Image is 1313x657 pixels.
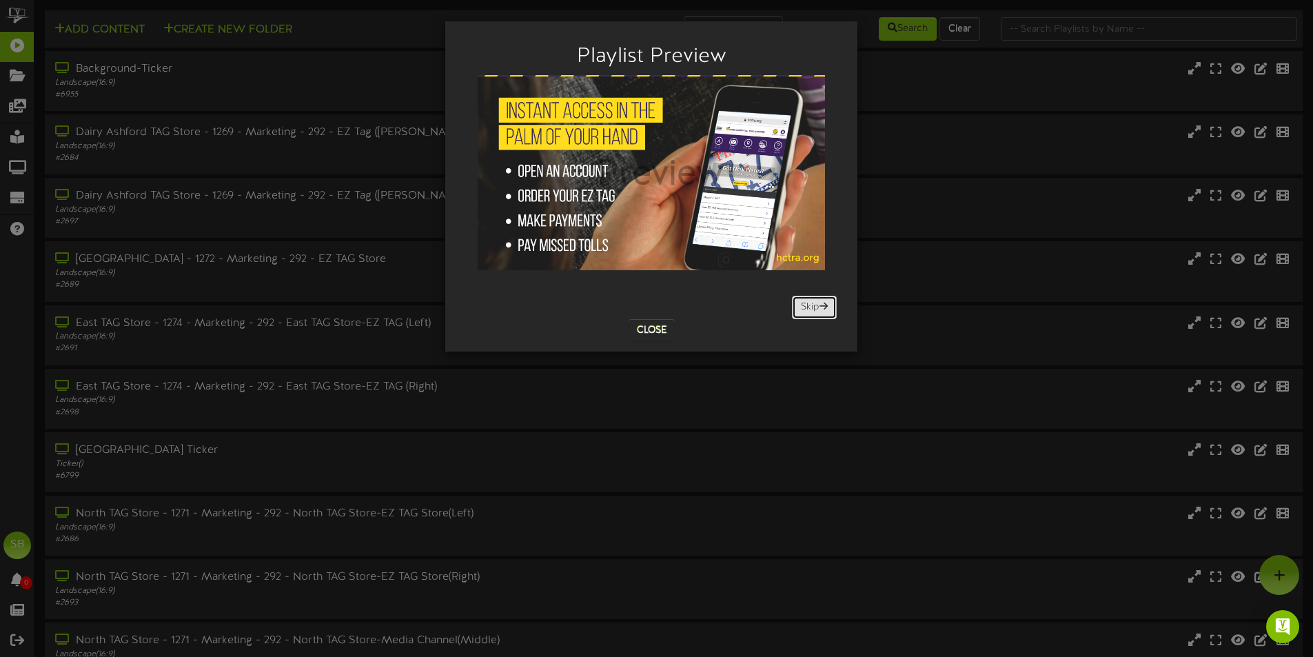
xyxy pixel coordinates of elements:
img: 1613437568-6008267-3178.jpg [456,75,847,270]
div: Open Intercom Messenger [1266,610,1299,643]
h2: Playlist Preview [466,46,837,68]
button: Close [629,319,675,341]
button: Skip [792,296,837,319]
div: Preview [597,82,724,303]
